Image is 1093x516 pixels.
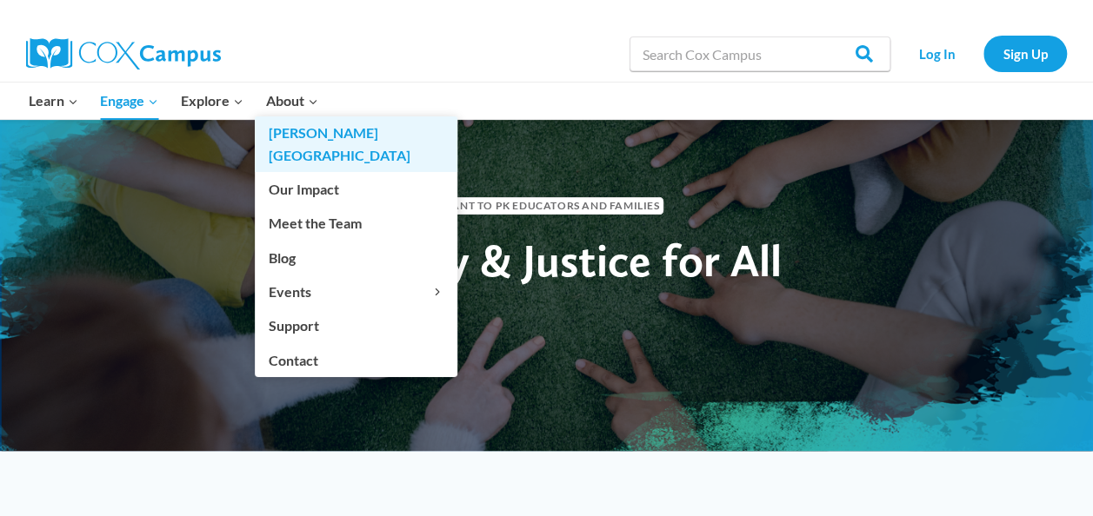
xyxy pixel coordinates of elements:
button: Child menu of Explore [170,83,255,119]
button: Child menu of About [255,83,330,119]
a: Meet the Team [255,207,457,240]
a: Sign Up [983,36,1067,71]
button: Child menu of Learn [17,83,90,119]
a: Contact [255,343,457,376]
span: Literacy & Justice for All [311,233,782,288]
input: Search Cox Campus [630,36,890,71]
a: Blog [255,241,457,274]
button: Child menu of Engage [90,83,170,119]
a: Log In [899,36,975,71]
a: [PERSON_NAME][GEOGRAPHIC_DATA] [255,116,457,172]
a: Support [255,309,457,342]
a: Our Impact [255,173,457,206]
button: Child menu of Events [255,275,457,308]
img: Cox Campus [26,38,221,69]
span: Infant to PK Educators and Families [430,197,664,214]
nav: Primary Navigation [17,83,329,119]
nav: Secondary Navigation [899,36,1067,71]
